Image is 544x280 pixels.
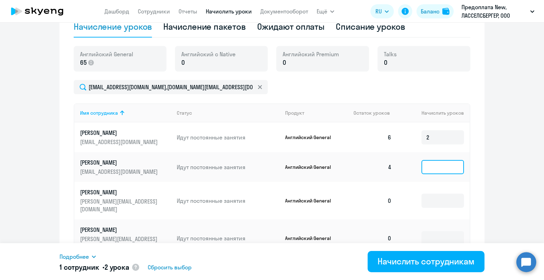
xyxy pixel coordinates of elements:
div: Продукт [285,110,348,116]
p: Идут постоянные занятия [177,234,279,242]
div: Статус [177,110,279,116]
div: Баланс [421,7,440,16]
button: RU [370,4,394,18]
button: Начислить сотрудникам [368,251,484,272]
p: Идут постоянные занятия [177,163,279,171]
a: [PERSON_NAME][PERSON_NAME][EMAIL_ADDRESS][DOMAIN_NAME] [80,188,171,213]
div: Начисление пакетов [163,21,245,32]
p: Английский General [285,198,338,204]
p: [EMAIL_ADDRESS][DOMAIN_NAME] [80,138,159,146]
p: [PERSON_NAME] [80,159,159,166]
span: 0 [181,58,185,67]
td: 0 [348,219,397,257]
p: Английский General [285,164,338,170]
p: [PERSON_NAME][EMAIL_ADDRESS][DOMAIN_NAME] [80,235,159,251]
span: 0 [283,58,286,67]
span: Английский с Native [181,50,236,58]
span: Talks [384,50,397,58]
span: 65 [80,58,87,67]
div: Продукт [285,110,304,116]
div: Имя сотрудника [80,110,171,116]
p: Идут постоянные занятия [177,133,279,141]
span: Подробнее [59,252,89,261]
button: Балансbalance [416,4,454,18]
p: Английский General [285,134,338,141]
div: Ожидают оплаты [257,21,325,32]
span: Остаток уроков [353,110,390,116]
span: Английский General [80,50,133,58]
span: 2 урока [104,263,129,272]
a: [PERSON_NAME][EMAIL_ADDRESS][DOMAIN_NAME] [80,159,171,176]
span: Английский Premium [283,50,339,58]
th: Начислить уроков [397,103,470,122]
span: 0 [384,58,387,67]
input: Поиск по имени, email, продукту или статусу [74,80,268,94]
p: [PERSON_NAME] [80,129,159,137]
p: [EMAIL_ADDRESS][DOMAIN_NAME] [80,168,159,176]
a: Документооборот [260,8,308,15]
div: Списание уроков [336,21,405,32]
a: Отчеты [178,8,197,15]
a: Начислить уроки [206,8,252,15]
a: Сотрудники [138,8,170,15]
td: 0 [348,182,397,219]
p: Предоплата New, ЛАССЕЛСБЕРГЕР, ООО [461,3,527,20]
button: Предоплата New, ЛАССЕЛСБЕРГЕР, ООО [458,3,538,20]
button: Ещё [317,4,334,18]
div: Статус [177,110,192,116]
p: [PERSON_NAME] [80,188,159,196]
p: Идут постоянные занятия [177,197,279,205]
p: [PERSON_NAME][EMAIL_ADDRESS][DOMAIN_NAME] [80,198,159,213]
span: Ещё [317,7,327,16]
td: 6 [348,122,397,152]
div: Имя сотрудника [80,110,118,116]
span: Сбросить выбор [148,263,192,272]
span: RU [375,7,382,16]
td: 4 [348,152,397,182]
p: [PERSON_NAME] [80,226,159,234]
img: balance [442,8,449,15]
div: Начислить сотрудникам [378,256,475,267]
a: [PERSON_NAME][EMAIL_ADDRESS][DOMAIN_NAME] [80,129,171,146]
a: [PERSON_NAME][PERSON_NAME][EMAIL_ADDRESS][DOMAIN_NAME] [80,226,171,251]
h5: 1 сотрудник • [59,262,129,272]
div: Начисление уроков [74,21,152,32]
p: Английский General [285,235,338,241]
div: Остаток уроков [353,110,397,116]
a: Дашборд [104,8,129,15]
